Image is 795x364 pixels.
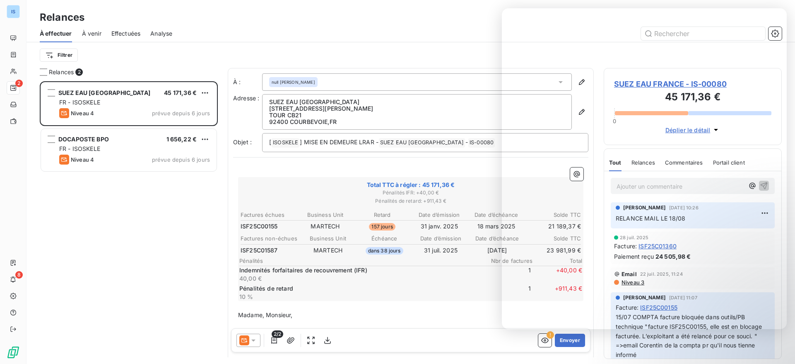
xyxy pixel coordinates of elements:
[233,138,252,146] span: Objet :
[468,138,495,148] span: IS-00080
[239,197,582,205] span: Pénalités de retard : + 911,43 €
[483,257,532,264] span: Nbr de factures
[40,49,78,62] button: Filtrer
[164,89,197,96] span: 45 171,36 €
[7,81,19,95] a: 2
[239,257,483,264] span: Pénalités
[468,222,525,231] td: 18 mars 2025
[297,211,354,219] th: Business Unit
[354,211,410,219] th: Retard
[272,79,315,85] span: null [PERSON_NAME]
[300,234,356,243] th: Business Unit
[58,136,109,143] span: DOCAPOSTE BPO
[555,334,585,347] button: Envoyer
[240,246,299,255] td: ISF25C01587
[239,293,479,301] p: 10 %
[269,112,565,119] p: TOUR CB21
[468,211,525,219] th: Date d’échéance
[240,211,296,219] th: Factures échues
[269,119,565,125] p: 92400 COURBEVOIE , FR
[49,68,74,76] span: Relances
[239,266,479,274] p: Indemnités forfaitaires de recouvrement (IFR)
[40,81,218,364] div: grid
[40,29,72,38] span: À effectuer
[481,284,531,301] span: 1
[411,222,467,231] td: 31 janv. 2025
[82,29,101,38] span: À venir
[233,78,262,86] label: À :
[15,271,23,279] span: 8
[239,181,582,189] span: Total TTC à régler : 45 171,36 €
[269,138,271,146] span: [
[58,89,150,96] span: SUEZ EAU [GEOGRAPHIC_DATA]
[272,330,283,338] span: 2/2
[413,234,468,243] th: Date d’émission
[357,234,412,243] th: Échéance
[616,313,764,359] span: 15/07 COMPTA facture bloquée dans outils/PB technique "facture ISF25C00155, elle est en blocage f...
[59,145,100,152] span: FR - ISOSKELE
[269,99,565,105] p: SUEZ EAU [GEOGRAPHIC_DATA]
[233,95,259,102] span: Adresse :
[71,156,94,163] span: Niveau 4
[239,189,582,197] span: Pénalités IFR : + 40,00 €
[502,8,787,329] iframe: Intercom live chat
[366,247,403,255] span: dans 38 jours
[241,222,278,231] span: ISF25C00155
[272,138,299,148] span: ISOSKELE
[150,29,172,38] span: Analyse
[297,222,354,231] td: MARTECH
[470,246,525,255] td: [DATE]
[300,246,356,255] td: MARTECH
[75,68,83,76] span: 2
[300,138,378,146] span: ] MISE EN DEMEURE LRAR -
[465,138,468,146] span: -
[40,10,84,25] h3: Relances
[166,136,197,143] span: 1 656,22 €
[111,29,141,38] span: Effectuées
[7,5,20,18] div: IS
[7,346,20,359] img: Logo LeanPay
[71,110,94,116] span: Niveau 4
[269,105,565,112] p: [STREET_ADDRESS][PERSON_NAME]
[240,234,299,243] th: Factures non-échues
[239,284,479,293] p: Pénalités de retard
[152,110,210,116] span: prévue depuis 6 jours
[239,274,479,283] p: 40,00 €
[152,156,210,163] span: prévue depuis 6 jours
[379,138,465,148] span: SUEZ EAU [GEOGRAPHIC_DATA]
[481,266,531,283] span: 1
[238,311,293,318] span: Madame, Monsieur,
[767,336,787,356] iframe: Intercom live chat
[413,246,468,255] td: 31 juil. 2025
[15,80,23,87] span: 2
[59,99,100,106] span: FR - ISOSKELE
[369,223,395,231] span: 157 jours
[411,211,467,219] th: Date d’émission
[470,234,525,243] th: Date d’échéance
